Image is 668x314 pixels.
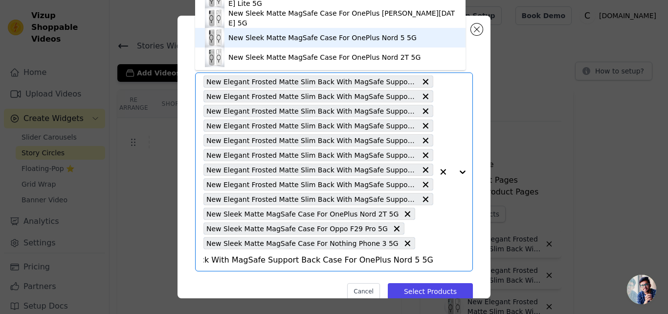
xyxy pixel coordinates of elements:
span: New Elegant Frosted Matte Slim Back With MagSafe Support Back Case For Vivo T4x 5G [206,120,417,131]
span: New Elegant Frosted Matte Slim Back With MagSafe Support Back Case For OnePlus 13S 5G [206,149,417,161]
img: product thumbnail [205,8,224,28]
button: Select Products [388,283,473,300]
span: New Elegant Frosted Matte Slim Back With MagSafe Support Back Case For Samsung M16 5G [206,135,417,146]
img: product thumbnail [205,48,224,67]
div: New Sleek Matte MagSafe Case For OnePlus [PERSON_NAME][DATE] 5G [228,8,456,28]
span: New Elegant Frosted Matte Slim Back With MagSafe Support Back Case For iQOO Z10 5G [206,179,417,190]
div: New Sleek Matte MagSafe Case For OnePlus Nord 2T 5G [228,52,421,62]
span: New Elegant Frosted Matte Slim Back With MagSafe Support Back Case For iQOO Neo 10 5G [206,193,417,205]
span: New Elegant Frosted Matte Slim Back With MagSafe Support Back Case For Oppo Find X8 5G [206,76,417,87]
img: product thumbnail [205,28,224,48]
button: Cancel [347,283,380,300]
button: Close modal [471,24,483,35]
span: New Elegant Frosted Matte Slim Back With MagSafe Support Back Case For Vivo T4 5G [206,164,417,175]
span: New Elegant Frosted Matte Slim Back With MagSafe Support Back Case For iQOO Z10x 5G [206,105,417,117]
span: New Sleek Matte MagSafe Case For Nothing Phone 3 5G [206,238,399,249]
span: New Sleek Matte MagSafe Case For OnePlus Nord 2T 5G [206,208,399,219]
span: New Sleek Matte MagSafe Case For Oppo F29 Pro 5G [206,223,388,234]
span: New Elegant Frosted Matte Slim Back With MagSafe Support Back Case For Samsung F16 5G [206,91,417,102]
div: New Sleek Matte MagSafe Case For OnePlus Nord 5 5G [228,33,417,43]
div: Open chat [627,275,656,304]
